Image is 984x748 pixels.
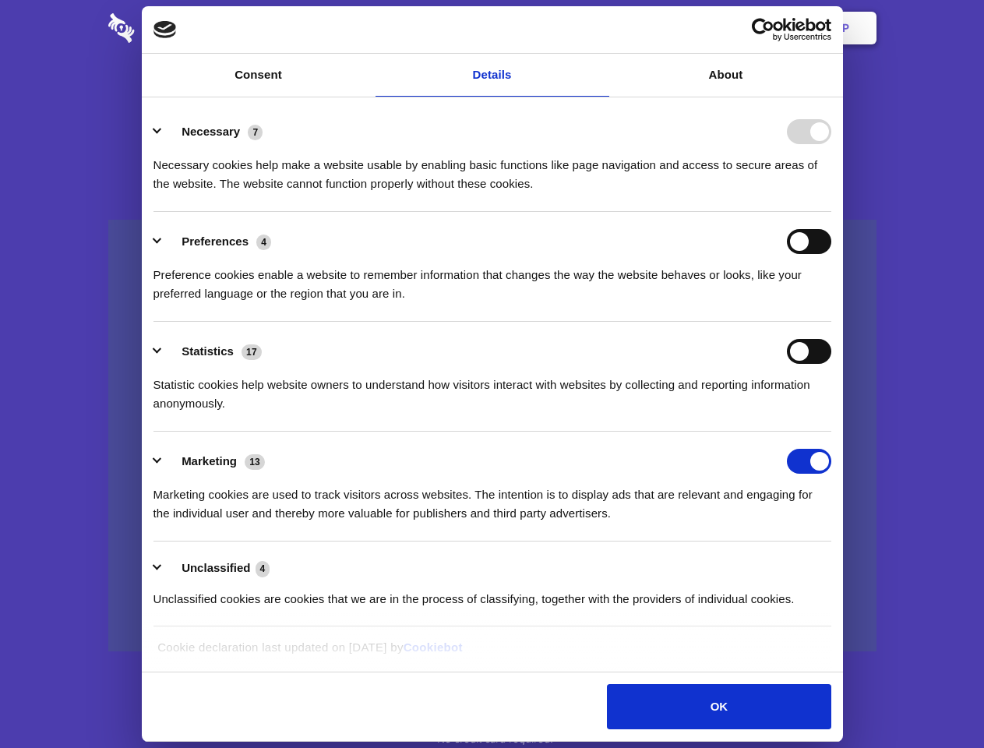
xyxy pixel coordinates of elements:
a: Pricing [457,4,525,52]
h1: Eliminate Slack Data Loss. [108,70,876,126]
h4: Auto-redaction of sensitive data, encrypted data sharing and self-destructing private chats. Shar... [108,142,876,193]
iframe: Drift Widget Chat Controller [906,670,965,729]
a: Login [707,4,774,52]
a: Contact [632,4,704,52]
a: Usercentrics Cookiebot - opens in a new window [695,18,831,41]
div: Necessary cookies help make a website usable by enabling basic functions like page navigation and... [153,144,831,193]
span: 7 [248,125,263,140]
label: Statistics [182,344,234,358]
button: Statistics (17) [153,339,272,364]
a: Consent [142,54,376,97]
button: Necessary (7) [153,119,273,144]
span: 17 [242,344,262,360]
a: Wistia video thumbnail [108,220,876,652]
img: logo-wordmark-white-trans-d4663122ce5f474addd5e946df7df03e33cb6a1c49d2221995e7729f52c070b2.svg [108,13,242,43]
div: Statistic cookies help website owners to understand how visitors interact with websites by collec... [153,364,831,413]
span: 4 [256,235,271,250]
button: Marketing (13) [153,449,275,474]
button: Preferences (4) [153,229,281,254]
button: Unclassified (4) [153,559,280,578]
span: 4 [256,561,270,577]
button: OK [607,684,831,729]
a: Cookiebot [404,640,463,654]
div: Cookie declaration last updated on [DATE] by [146,638,838,669]
label: Preferences [182,235,249,248]
span: 13 [245,454,265,470]
img: logo [153,21,177,38]
label: Necessary [182,125,240,138]
a: About [609,54,843,97]
a: Details [376,54,609,97]
div: Preference cookies enable a website to remember information that changes the way the website beha... [153,254,831,303]
div: Unclassified cookies are cookies that we are in the process of classifying, together with the pro... [153,578,831,609]
label: Marketing [182,454,237,467]
div: Marketing cookies are used to track visitors across websites. The intention is to display ads tha... [153,474,831,523]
